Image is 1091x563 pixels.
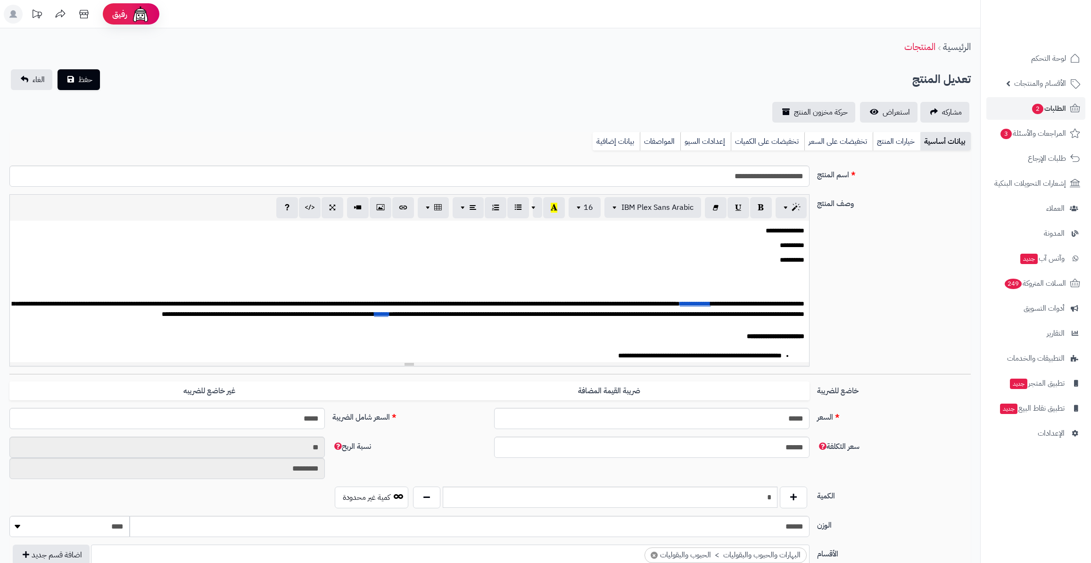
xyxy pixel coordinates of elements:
a: تخفيضات على السعر [804,132,873,151]
a: أدوات التسويق [986,297,1085,320]
span: السلات المتروكة [1004,277,1066,290]
a: التقارير [986,322,1085,345]
span: IBM Plex Sans Arabic [621,202,694,213]
span: الغاء [33,74,45,85]
span: التقارير [1047,327,1065,340]
label: الكمية [813,487,975,502]
label: اسم المنتج [813,166,975,181]
button: IBM Plex Sans Arabic [604,197,701,218]
a: بيانات إضافية [593,132,640,151]
span: وآتس آب [1019,252,1065,265]
span: المدونة [1044,227,1065,240]
span: إشعارات التحويلات البنكية [994,177,1066,190]
span: 3 [1000,129,1012,139]
span: الإعدادات [1038,427,1065,440]
a: إشعارات التحويلات البنكية [986,172,1085,195]
span: الطلبات [1031,102,1066,115]
label: غير خاضع للضريبه [9,381,409,401]
button: حفظ [58,69,100,90]
span: 249 [1005,279,1022,289]
a: تحديثات المنصة [25,5,49,26]
span: العملاء [1046,202,1065,215]
a: التطبيقات والخدمات [986,347,1085,370]
a: الطلبات2 [986,97,1085,120]
span: رفيق [112,8,127,20]
span: لوحة التحكم [1031,52,1066,65]
span: سعر التكلفة [817,441,860,452]
span: استعراض [883,107,910,118]
a: الإعدادات [986,422,1085,445]
span: التطبيقات والخدمات [1007,352,1065,365]
a: الرئيسية [943,40,971,54]
img: ai-face.png [131,5,150,24]
a: إعدادات السيو [680,132,731,151]
span: طلبات الإرجاع [1028,152,1066,165]
span: 16 [584,202,593,213]
a: وآتس آبجديد [986,247,1085,270]
li: البهارات والحبوب والبقوليات > الحبوب والبقوليات [645,547,807,563]
span: جديد [1000,404,1017,414]
a: تطبيق المتجرجديد [986,372,1085,395]
a: المنتجات [904,40,935,54]
a: تطبيق نقاط البيعجديد [986,397,1085,420]
label: وصف المنتج [813,194,975,209]
a: لوحة التحكم [986,47,1085,70]
span: مشاركه [942,107,962,118]
a: بيانات أساسية [920,132,971,151]
a: استعراض [860,102,917,123]
a: مشاركه [920,102,969,123]
h2: تعديل المنتج [912,70,971,89]
label: السعر شامل الضريبة [329,408,490,423]
span: نسبة الربح [332,441,371,452]
a: الغاء [11,69,52,90]
button: 16 [569,197,601,218]
span: جديد [1020,254,1038,264]
a: العملاء [986,197,1085,220]
label: ضريبة القيمة المضافة [409,381,809,401]
span: × [651,552,658,559]
span: تطبيق المتجر [1009,377,1065,390]
a: المدونة [986,222,1085,245]
span: حفظ [78,74,92,85]
a: طلبات الإرجاع [986,147,1085,170]
span: جديد [1010,379,1027,389]
span: تطبيق نقاط البيع [999,402,1065,415]
label: الوزن [813,516,975,531]
span: المراجعات والأسئلة [1000,127,1066,140]
a: المواصفات [640,132,680,151]
span: أدوات التسويق [1024,302,1065,315]
label: السعر [813,408,975,423]
span: حركة مخزون المنتج [794,107,848,118]
span: 2 [1032,104,1043,114]
label: الأقسام [813,545,975,560]
a: خيارات المنتج [873,132,920,151]
span: الأقسام والمنتجات [1014,77,1066,90]
a: حركة مخزون المنتج [772,102,855,123]
a: المراجعات والأسئلة3 [986,122,1085,145]
a: تخفيضات على الكميات [731,132,804,151]
a: السلات المتروكة249 [986,272,1085,295]
label: خاضع للضريبة [813,381,975,397]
